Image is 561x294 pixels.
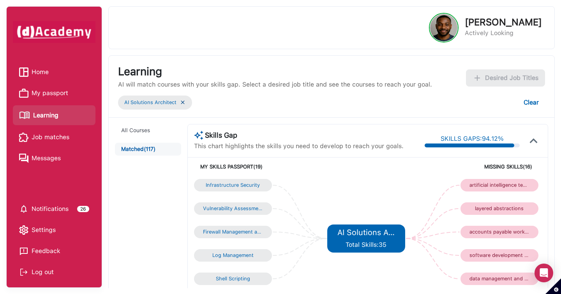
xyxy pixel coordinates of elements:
[469,205,529,212] div: layered abstractions
[19,66,89,78] a: Home iconHome
[337,228,395,237] h5: AI Solutions Architect
[118,65,432,78] h3: Learning
[273,239,326,255] g: Edge from 3 to 5
[19,266,89,278] div: Log out
[203,182,263,188] div: Infrastructure Security
[19,67,28,77] img: Home icon
[19,87,89,99] a: My passport iconMy passport
[366,164,532,170] h5: MISSING SKILLS (16)
[203,205,263,212] div: Vulnerability Assessment
[273,185,326,239] g: Edge from 0 to 5
[200,164,366,170] h5: MY SKILLS PASSPORT (19)
[346,241,386,248] span: Total Skills: 35
[32,66,49,78] span: Home
[118,80,432,89] p: AI will match courses with your skills gap. Select a desired job title and see the courses to rea...
[19,108,30,122] img: Learning icon
[13,21,95,43] img: dAcademy
[32,152,61,164] span: Messages
[469,252,529,259] div: software development (application interface)
[19,246,28,256] img: feedback
[77,206,89,212] div: 26
[406,232,459,239] g: Edge from 5 to 8
[465,28,542,38] p: Actively Looking
[441,134,504,143] div: SKILLS GAPS: 94.12 %
[115,143,181,156] button: Matched(117)
[203,229,263,235] div: Firewall Management and Implementation
[406,185,459,239] g: Edge from 5 to 6
[19,108,89,122] a: Learning iconLearning
[545,278,561,294] button: Set cookie preferences
[485,73,538,83] span: Desired Job Titles
[535,264,553,282] div: Open Intercom Messenger
[115,124,181,137] button: All Courses
[32,87,68,99] span: My passport
[194,131,404,140] h3: Skills Gap
[19,225,28,235] img: setting
[526,133,542,149] img: icon
[465,18,542,27] p: [PERSON_NAME]
[469,229,529,235] div: accounts payable workflow systems
[203,276,263,282] div: Shell Scripting
[19,152,89,164] a: Messages iconMessages
[203,252,263,259] div: Log Management
[180,99,186,106] img: ...
[19,154,28,163] img: Messages icon
[32,131,69,143] span: Job matches
[469,276,529,282] div: data management and analysis
[517,94,545,111] button: Clear
[273,209,326,239] g: Edge from 1 to 5
[194,142,404,151] p: This chart highlights the skills you need to develop to reach your goals.
[19,245,89,257] a: Feedback
[194,131,203,140] img: AI Course Suggestion
[19,204,28,214] img: setting
[273,239,326,279] g: Edge from 4 to 5
[32,203,69,215] span: Notifications
[19,131,89,143] a: Job matches iconJob matches
[273,232,326,239] g: Edge from 2 to 5
[406,239,459,279] g: Edge from 5 to 10
[430,14,457,41] img: Profile
[32,224,56,236] span: Settings
[406,239,459,255] g: Edge from 5 to 9
[19,267,28,277] img: Log out
[124,99,176,106] div: AI Solutions Architect
[19,89,28,98] img: My passport icon
[473,73,482,83] img: add icon
[406,209,459,239] g: Edge from 5 to 7
[469,182,529,188] div: artificial intelligence techniques
[19,133,28,142] img: Job matches icon
[33,110,58,121] span: Learning
[466,69,545,87] button: Add desired job titles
